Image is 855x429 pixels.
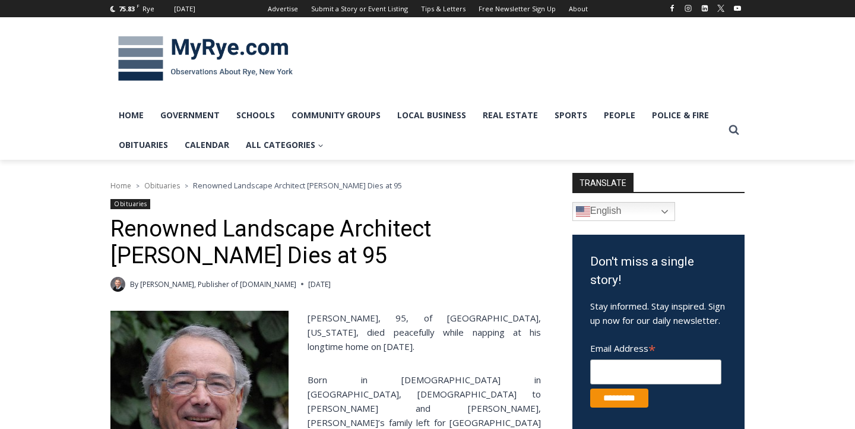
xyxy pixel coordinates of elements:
img: en [576,204,590,219]
span: By [130,279,138,290]
span: F [137,2,140,9]
a: Linkedin [698,1,712,15]
a: All Categories [237,130,332,160]
a: People [596,100,644,130]
p: [PERSON_NAME], 95, of [GEOGRAPHIC_DATA], [US_STATE], died peacefully while napping at his longtim... [110,311,541,354]
h1: Renowned Landscape Architect [PERSON_NAME] Dies at 95 [110,216,541,270]
nav: Primary Navigation [110,100,723,160]
a: Home [110,100,152,130]
a: Government [152,100,228,130]
a: Community Groups [283,100,389,130]
div: [DATE] [174,4,195,14]
time: [DATE] [308,279,331,290]
span: 75.83 [119,4,135,13]
a: Schools [228,100,283,130]
p: Stay informed. Stay inspired. Sign up now for our daily newsletter. [590,299,727,327]
button: View Search Form [723,119,745,141]
a: Author image [110,277,125,292]
a: X [714,1,728,15]
span: > [185,182,188,190]
a: English [572,202,675,221]
a: Instagram [681,1,695,15]
a: [PERSON_NAME], Publisher of [DOMAIN_NAME] [140,279,296,289]
a: Police & Fire [644,100,717,130]
a: Facebook [665,1,679,15]
a: Calendar [176,130,237,160]
span: All Categories [246,138,324,152]
a: Obituaries [110,199,150,209]
div: Rye [142,4,154,14]
a: Obituaries [144,181,180,191]
strong: TRANSLATE [572,173,634,192]
a: Sports [546,100,596,130]
span: > [136,182,140,190]
h3: Don't miss a single story! [590,253,727,290]
label: Email Address [590,336,721,358]
span: Renowned Landscape Architect [PERSON_NAME] Dies at 95 [193,180,402,191]
a: Home [110,181,131,191]
a: YouTube [730,1,745,15]
nav: Breadcrumbs [110,179,541,191]
a: Real Estate [474,100,546,130]
a: Local Business [389,100,474,130]
img: MyRye.com [110,28,300,90]
a: Obituaries [110,130,176,160]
